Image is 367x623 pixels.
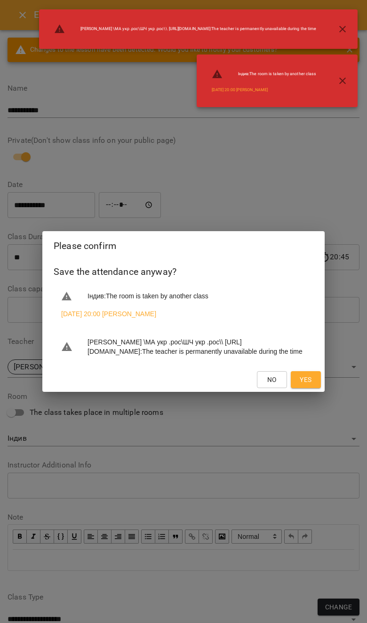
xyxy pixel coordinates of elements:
[54,334,313,360] li: [PERSON_NAME] \МА укр .рос\ШЧ укр .рос\\ [URL][DOMAIN_NAME] : The teacher is permanently unavaila...
[54,265,313,279] h6: Save the attendance anyway?
[267,374,277,385] span: No
[300,374,311,385] span: Yes
[291,371,321,388] button: Yes
[47,20,324,39] li: [PERSON_NAME] \МА укр .рос\ШЧ укр .рос\\ [URL][DOMAIN_NAME] : The teacher is permanently unavaila...
[257,371,287,388] button: No
[61,309,156,319] a: [DATE] 20:00 [PERSON_NAME]
[54,287,313,306] li: Індив : The room is taken by another class
[204,65,324,84] li: Індив : The room is taken by another class
[54,239,313,253] h2: Please confirm
[212,87,268,93] a: [DATE] 20:00 [PERSON_NAME]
